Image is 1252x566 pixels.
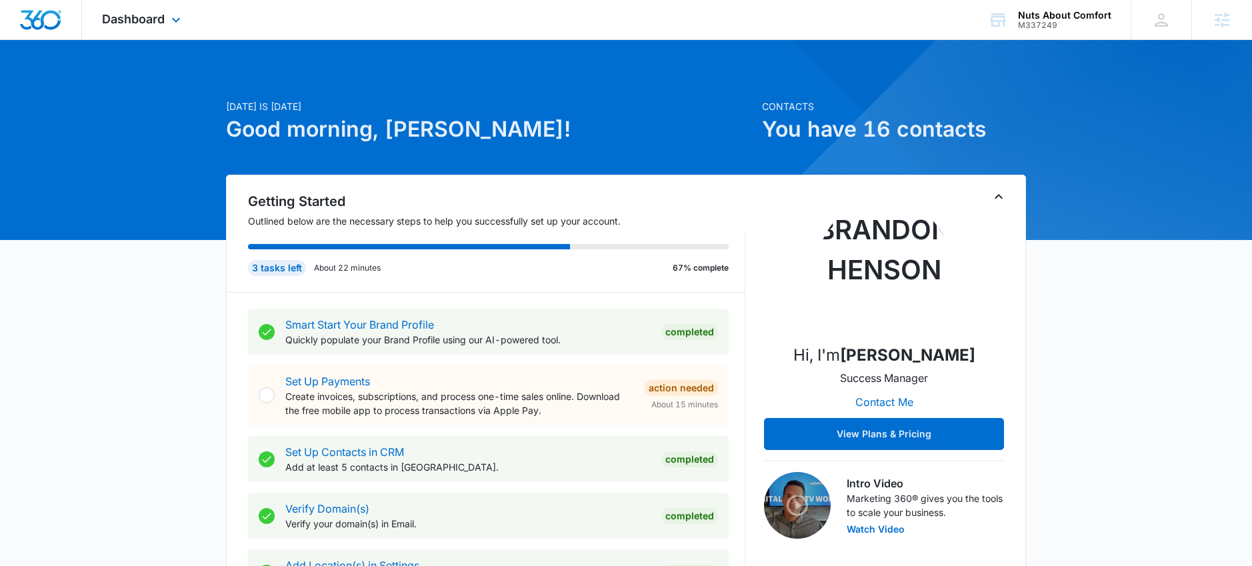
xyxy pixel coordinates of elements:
[651,399,718,411] span: About 15 minutes
[1018,21,1111,30] div: account id
[248,191,745,211] h2: Getting Started
[991,189,1007,205] button: Toggle Collapse
[133,77,143,88] img: tab_keywords_by_traffic_grey.svg
[661,451,718,467] div: Completed
[840,345,975,365] strong: [PERSON_NAME]
[285,375,370,388] a: Set Up Payments
[102,12,165,26] span: Dashboard
[37,21,65,32] div: v 4.0.25
[762,99,1026,113] p: Contacts
[248,214,745,228] p: Outlined below are the necessary steps to help you successfully set up your account.
[847,491,1004,519] p: Marketing 360® gives you the tools to scale your business.
[764,472,831,539] img: Intro Video
[285,502,369,515] a: Verify Domain(s)
[226,99,754,113] p: [DATE] is [DATE]
[35,35,147,45] div: Domain: [DOMAIN_NAME]
[842,386,927,418] button: Contact Me
[285,460,651,474] p: Add at least 5 contacts in [GEOGRAPHIC_DATA].
[36,77,47,88] img: tab_domain_overview_orange.svg
[817,199,951,333] img: Brandon Henson
[847,525,905,534] button: Watch Video
[147,79,225,87] div: Keywords by Traffic
[285,318,434,331] a: Smart Start Your Brand Profile
[226,113,754,145] h1: Good morning, [PERSON_NAME]!
[762,113,1026,145] h1: You have 16 contacts
[21,21,32,32] img: logo_orange.svg
[764,418,1004,450] button: View Plans & Pricing
[51,79,119,87] div: Domain Overview
[661,508,718,524] div: Completed
[1018,10,1111,21] div: account name
[645,380,718,396] div: Action Needed
[793,343,975,367] p: Hi, I'm
[285,389,634,417] p: Create invoices, subscriptions, and process one-time sales online. Download the free mobile app t...
[314,262,381,274] p: About 22 minutes
[248,260,306,276] div: 3 tasks left
[285,333,651,347] p: Quickly populate your Brand Profile using our AI-powered tool.
[285,445,404,459] a: Set Up Contacts in CRM
[840,370,928,386] p: Success Manager
[285,517,651,531] p: Verify your domain(s) in Email.
[21,35,32,45] img: website_grey.svg
[847,475,1004,491] h3: Intro Video
[673,262,729,274] p: 67% complete
[661,324,718,340] div: Completed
